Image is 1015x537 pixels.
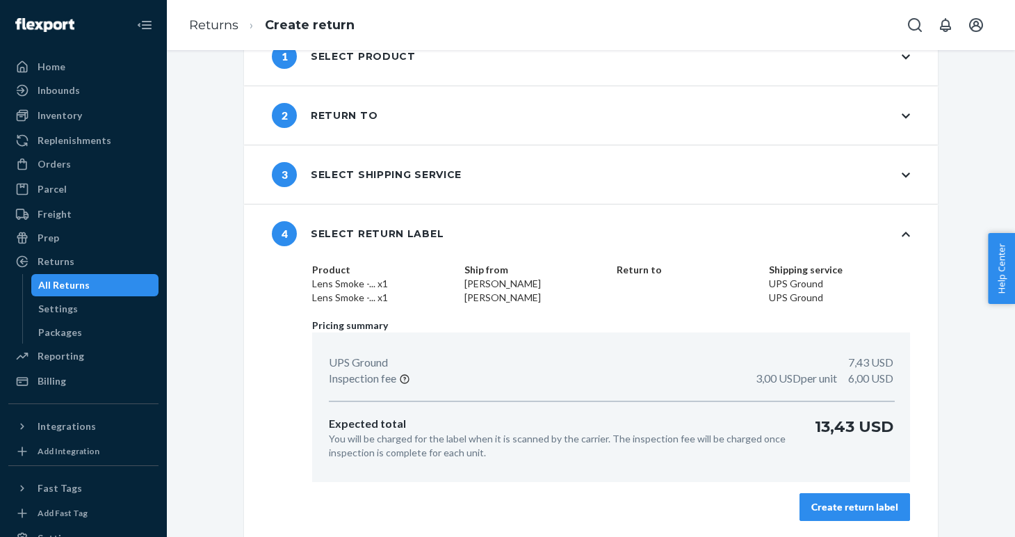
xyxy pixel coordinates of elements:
[8,203,159,225] a: Freight
[8,79,159,102] a: Inbounds
[272,162,462,187] div: Select shipping service
[38,278,90,292] div: All Returns
[38,157,71,171] div: Orders
[8,415,159,438] button: Integrations
[756,371,893,387] p: 6,00 USD
[329,371,396,387] p: Inspection fee
[38,302,78,316] div: Settings
[272,221,297,246] span: 4
[38,326,82,339] div: Packages
[15,18,74,32] img: Flexport logo
[769,277,910,291] dd: UPS Ground
[988,233,1015,304] button: Help Center
[38,109,82,122] div: Inventory
[769,291,910,305] dd: UPS Ground
[962,11,990,39] button: Open account menu
[38,445,99,457] div: Add Integration
[8,153,159,175] a: Orders
[8,178,159,200] a: Parcel
[769,263,910,277] dt: Shipping service
[464,277,606,291] dd: [PERSON_NAME]
[38,60,65,74] div: Home
[312,277,453,291] dd: Lens Smoke -... x1
[815,416,893,460] p: 13,43 USD
[756,371,837,385] span: 3,00 USD per unit
[272,103,297,128] span: 2
[38,231,59,245] div: Prep
[8,56,159,78] a: Home
[272,103,377,128] div: Return to
[329,416,793,432] p: Expected total
[464,263,606,277] dt: Ship from
[38,419,96,433] div: Integrations
[8,443,159,460] a: Add Integration
[464,291,606,305] dd: [PERSON_NAME]
[38,349,84,363] div: Reporting
[329,355,388,371] p: UPS Ground
[312,263,453,277] dt: Product
[848,355,893,371] p: 7,43 USD
[178,5,366,46] ol: breadcrumbs
[38,207,72,221] div: Freight
[312,291,453,305] dd: Lens Smoke -... x1
[38,134,111,147] div: Replenishments
[617,263,758,277] dt: Return to
[38,255,74,268] div: Returns
[8,250,159,273] a: Returns
[38,481,82,495] div: Fast Tags
[329,432,793,460] p: You will be charged for the label when it is scanned by the carrier. The inspection fee will be c...
[31,321,159,344] a: Packages
[131,11,159,39] button: Close Navigation
[8,104,159,127] a: Inventory
[31,274,159,296] a: All Returns
[272,162,297,187] span: 3
[189,17,238,33] a: Returns
[312,319,910,332] p: Pricing summary
[272,221,444,246] div: Select return label
[8,370,159,392] a: Billing
[8,129,159,152] a: Replenishments
[38,374,66,388] div: Billing
[38,507,88,519] div: Add Fast Tag
[38,182,67,196] div: Parcel
[8,477,159,499] button: Fast Tags
[811,500,898,514] div: Create return label
[265,17,355,33] a: Create return
[8,227,159,249] a: Prep
[272,44,297,69] span: 1
[38,83,80,97] div: Inbounds
[31,298,159,320] a: Settings
[901,11,929,39] button: Open Search Box
[932,11,959,39] button: Open notifications
[8,505,159,522] a: Add Fast Tag
[8,345,159,367] a: Reporting
[272,44,416,69] div: Select product
[799,493,910,521] button: Create return label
